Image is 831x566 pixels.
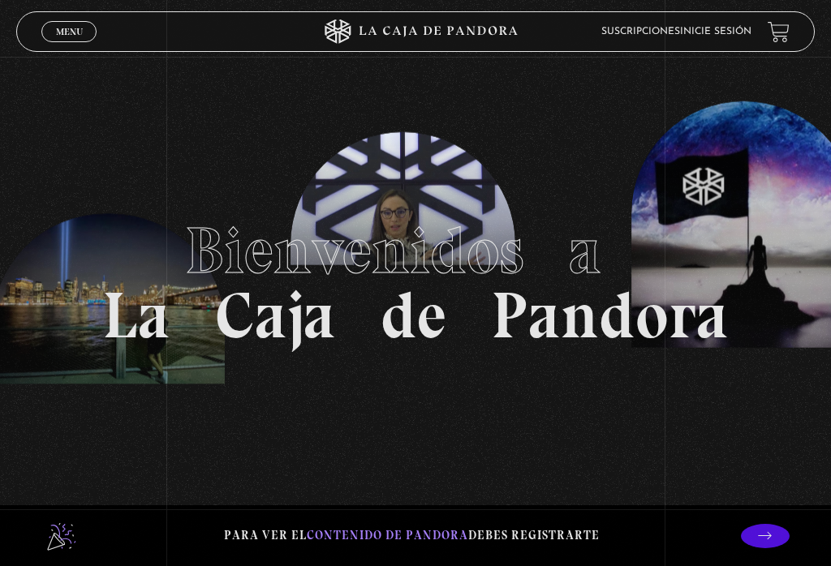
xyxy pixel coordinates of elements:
h1: La Caja de Pandora [102,218,729,348]
span: Cerrar [50,41,88,52]
span: Bienvenidos a [185,212,646,289]
span: Menu [56,27,83,36]
p: Para ver el debes registrarte [224,525,600,547]
a: View your shopping cart [768,20,790,42]
a: Inicie sesión [680,27,751,36]
span: contenido de Pandora [307,528,468,542]
a: Suscripciones [601,27,680,36]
